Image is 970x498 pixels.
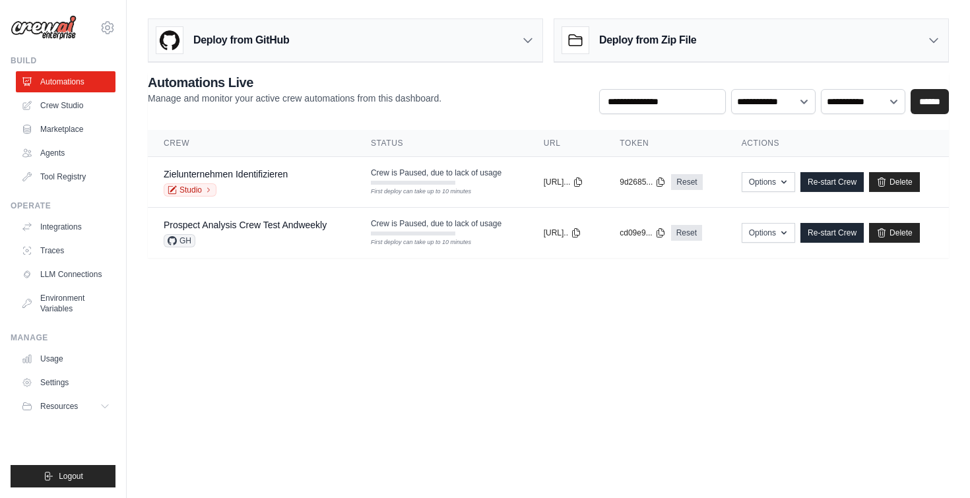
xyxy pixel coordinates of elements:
[620,228,665,238] button: cd09e9...
[371,168,501,178] span: Crew is Paused, due to lack of usage
[164,183,216,197] a: Studio
[16,288,115,319] a: Environment Variables
[726,130,949,157] th: Actions
[16,166,115,187] a: Tool Registry
[40,401,78,412] span: Resources
[16,264,115,285] a: LLM Connections
[16,95,115,116] a: Crew Studio
[16,396,115,417] button: Resources
[164,220,327,230] a: Prospect Analysis Crew Test Andweekly
[193,32,289,48] h3: Deploy from GitHub
[671,174,702,190] a: Reset
[16,119,115,140] a: Marketplace
[528,130,604,157] th: URL
[800,223,864,243] a: Re-start Crew
[16,348,115,369] a: Usage
[11,332,115,343] div: Manage
[148,73,441,92] h2: Automations Live
[148,130,355,157] th: Crew
[148,92,441,105] p: Manage and monitor your active crew automations from this dashboard.
[16,216,115,237] a: Integrations
[11,15,77,40] img: Logo
[620,177,666,187] button: 9d2685...
[742,223,795,243] button: Options
[164,234,195,247] span: GH
[11,201,115,211] div: Operate
[11,55,115,66] div: Build
[904,435,970,498] iframe: Chat Widget
[671,225,702,241] a: Reset
[869,223,920,243] a: Delete
[800,172,864,192] a: Re-start Crew
[156,27,183,53] img: GitHub Logo
[16,142,115,164] a: Agents
[371,218,501,229] span: Crew is Paused, due to lack of usage
[869,172,920,192] a: Delete
[16,240,115,261] a: Traces
[16,372,115,393] a: Settings
[355,130,528,157] th: Status
[11,465,115,487] button: Logout
[16,71,115,92] a: Automations
[742,172,795,192] button: Options
[604,130,725,157] th: Token
[164,169,288,179] a: Zielunternehmen Identifizieren
[371,238,455,247] div: First deploy can take up to 10 minutes
[371,187,455,197] div: First deploy can take up to 10 minutes
[59,471,83,482] span: Logout
[599,32,696,48] h3: Deploy from Zip File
